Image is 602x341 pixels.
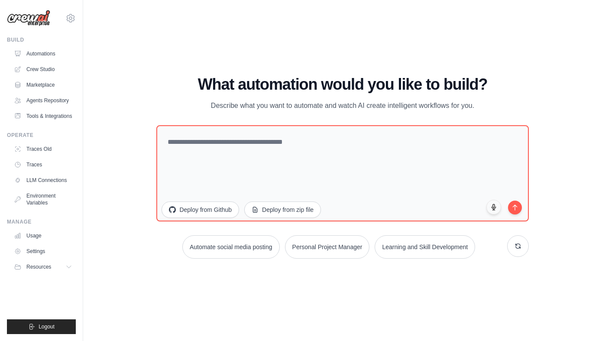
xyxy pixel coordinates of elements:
a: Settings [10,244,76,258]
button: Learning and Skill Development [375,235,475,259]
a: LLM Connections [10,173,76,187]
button: Logout [7,319,76,334]
span: Logout [39,323,55,330]
button: Personal Project Manager [285,235,370,259]
div: Operate [7,132,76,139]
div: Build [7,36,76,43]
img: Logo [7,10,50,26]
a: Traces Old [10,142,76,156]
span: Resources [26,263,51,270]
p: Describe what you want to automate and watch AI create intelligent workflows for you. [197,100,488,111]
a: Agents Repository [10,94,76,107]
button: Automate social media posting [182,235,280,259]
div: Manage [7,218,76,225]
a: Tools & Integrations [10,109,76,123]
a: Usage [10,229,76,243]
a: Marketplace [10,78,76,92]
a: Automations [10,47,76,61]
a: Crew Studio [10,62,76,76]
button: Deploy from zip file [244,201,321,218]
button: Deploy from Github [162,201,239,218]
a: Traces [10,158,76,172]
h1: What automation would you like to build? [156,76,528,93]
a: Environment Variables [10,189,76,210]
button: Resources [10,260,76,274]
iframe: Chat Widget [559,299,602,341]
